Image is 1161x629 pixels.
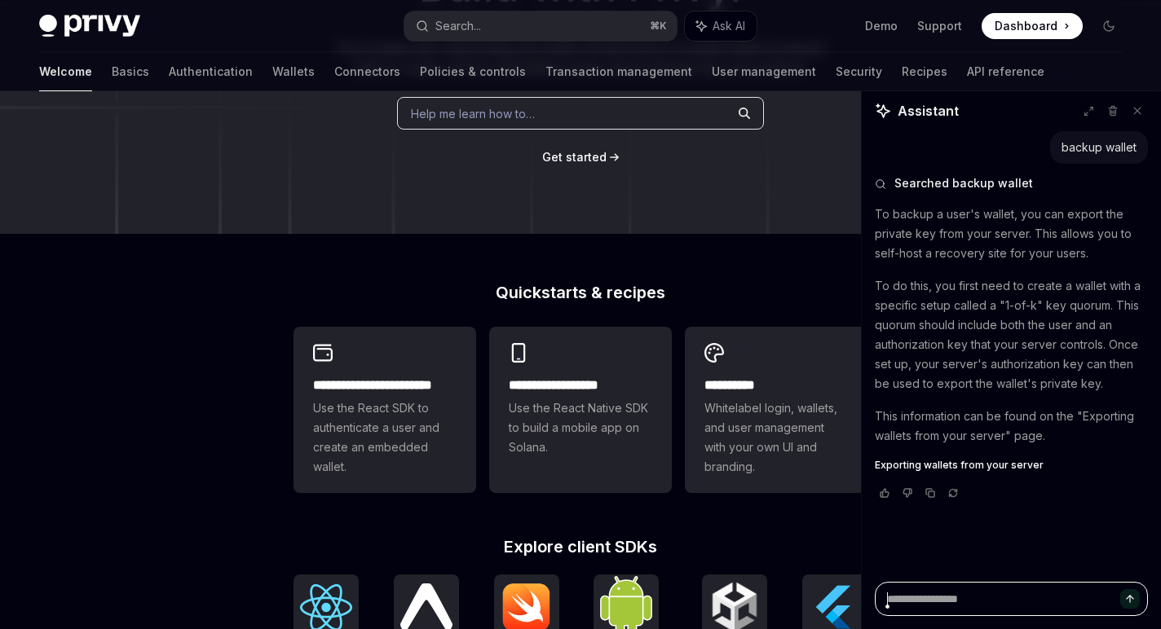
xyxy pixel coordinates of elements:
[902,52,947,91] a: Recipes
[411,105,535,122] span: Help me learn how to…
[294,539,867,555] h2: Explore client SDKs
[685,11,757,41] button: Ask AI
[995,18,1057,34] span: Dashboard
[875,459,1148,472] a: Exporting wallets from your server
[420,52,526,91] a: Policies & controls
[713,18,745,34] span: Ask AI
[542,150,607,164] span: Get started
[435,16,481,36] div: Search...
[967,52,1044,91] a: API reference
[836,52,882,91] a: Security
[542,149,607,165] a: Get started
[650,20,667,33] span: ⌘ K
[509,398,652,457] span: Use the React Native SDK to build a mobile app on Solana.
[875,407,1148,446] p: This information can be found on the "Exporting wallets from your server" page.
[334,52,400,91] a: Connectors
[712,52,816,91] a: User management
[917,18,962,34] a: Support
[1096,13,1122,39] button: Toggle dark mode
[894,175,1033,191] span: Searched backup wallet
[875,459,1044,472] span: Exporting wallets from your server
[545,52,692,91] a: Transaction management
[169,52,253,91] a: Authentication
[875,276,1148,394] p: To do this, you first need to create a wallet with a specific setup called a "1-of-k" key quorum....
[39,15,140,37] img: dark logo
[875,175,1148,191] button: Searched backup wallet
[704,398,848,477] span: Whitelabel login, wallets, and user management with your own UI and branding.
[294,284,867,301] h2: Quickstarts & recipes
[313,398,457,477] span: Use the React SDK to authenticate a user and create an embedded wallet.
[39,52,92,91] a: Welcome
[489,327,672,493] a: **** **** **** ***Use the React Native SDK to build a mobile app on Solana.
[1062,139,1137,156] div: backup wallet
[898,101,959,121] span: Assistant
[685,327,867,493] a: **** *****Whitelabel login, wallets, and user management with your own UI and branding.
[875,205,1148,263] p: To backup a user's wallet, you can export the private key from your server. This allows you to se...
[272,52,315,91] a: Wallets
[865,18,898,34] a: Demo
[1120,589,1140,609] button: Send message
[982,13,1083,39] a: Dashboard
[404,11,677,41] button: Search...⌘K
[112,52,149,91] a: Basics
